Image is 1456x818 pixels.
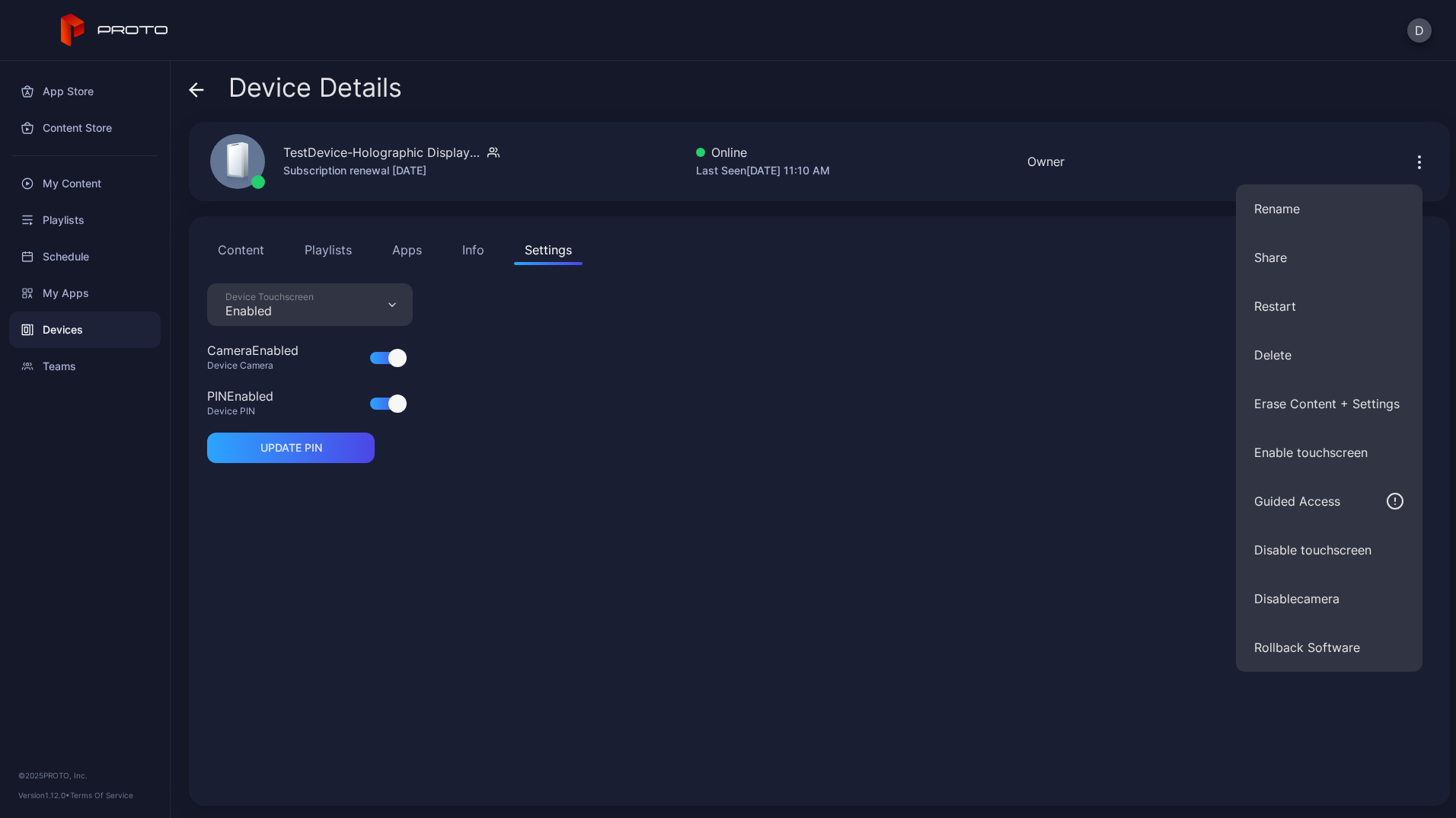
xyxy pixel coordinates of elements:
button: Rollback Software [1236,623,1422,672]
div: PIN Enabled [207,387,273,405]
div: Settings [525,241,572,259]
button: Settings [514,235,583,265]
button: Erase Content + Settings [1236,379,1422,428]
div: Subscription renewal [DATE] [283,161,500,180]
button: Info [452,235,495,265]
div: Device Camera [207,359,317,372]
div: Owner [1027,152,1065,171]
button: Disable touchscreen [1236,526,1422,574]
button: Disablecamera [1236,574,1422,623]
a: Schedule [9,238,161,275]
div: TestDevice-Holographic Display-[GEOGRAPHIC_DATA]-500West-Showcase [283,143,481,161]
button: Device TouchscreenEnabled [207,283,413,326]
button: D [1407,18,1432,43]
button: Content [207,235,275,265]
button: Share [1236,233,1422,282]
button: Guided Access [1236,477,1422,526]
a: Teams [9,348,161,385]
button: Playlists [294,235,362,265]
div: Last Seen [DATE] 11:10 AM [696,161,830,180]
button: Rename [1236,184,1422,233]
div: Info [462,241,484,259]
div: © 2025 PROTO, Inc. [18,769,152,781]
button: UPDATE PIN [207,433,375,463]
div: Device PIN [207,405,292,417]
div: Guided Access [1254,492,1340,510]
span: Device Details [228,73,402,102]
a: My Content [9,165,161,202]
a: Terms Of Service [70,791,133,800]
div: Camera Enabled [207,341,299,359]
a: Devices [9,312,161,348]
a: My Apps [9,275,161,312]
a: Playlists [9,202,161,238]
button: Restart [1236,282,1422,331]
button: Enable touchscreen [1236,428,1422,477]
a: Content Store [9,110,161,146]
button: Delete [1236,331,1422,379]
a: App Store [9,73,161,110]
div: UPDATE PIN [260,442,322,454]
div: Enabled [225,303,314,318]
div: Device Touchscreen [225,291,314,303]
div: Online [696,143,830,161]
span: Version 1.12.0 • [18,791,70,800]
button: Apps [382,235,433,265]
